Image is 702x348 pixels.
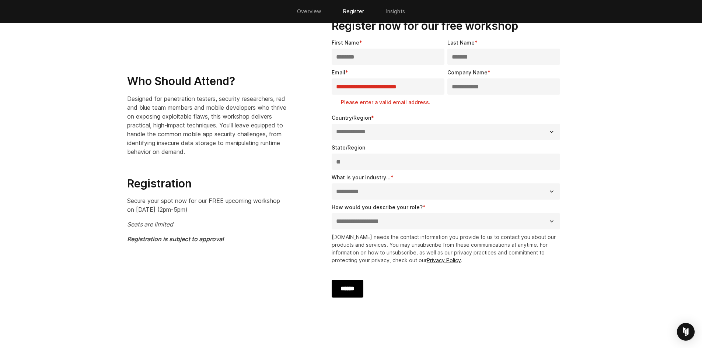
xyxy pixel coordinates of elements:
p: [DOMAIN_NAME] needs the contact information you provide to us to contact you about our products a... [332,233,563,264]
span: Last Name [447,39,475,46]
h3: Register now for our free workshop [332,19,563,33]
h3: Who Should Attend? [127,74,287,88]
h3: Registration [127,177,287,191]
em: Seats are limited [127,221,173,228]
span: First Name [332,39,359,46]
p: Secure your spot now for our FREE upcoming workshop on [DATE] (2pm-5pm) [127,196,287,214]
label: Please enter a valid email address. [341,99,447,106]
em: Registration is subject to approval [127,235,224,243]
span: State/Region [332,144,365,151]
span: How would you describe your role? [332,204,423,210]
div: Open Intercom Messenger [677,323,695,341]
p: Designed for penetration testers, security researchers, red and blue team members and mobile deve... [127,94,287,156]
span: Company Name [447,69,488,75]
a: Privacy Policy [427,257,461,263]
span: Country/Region [332,115,371,121]
span: What is your industry... [332,174,391,180]
span: Email [332,69,345,75]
